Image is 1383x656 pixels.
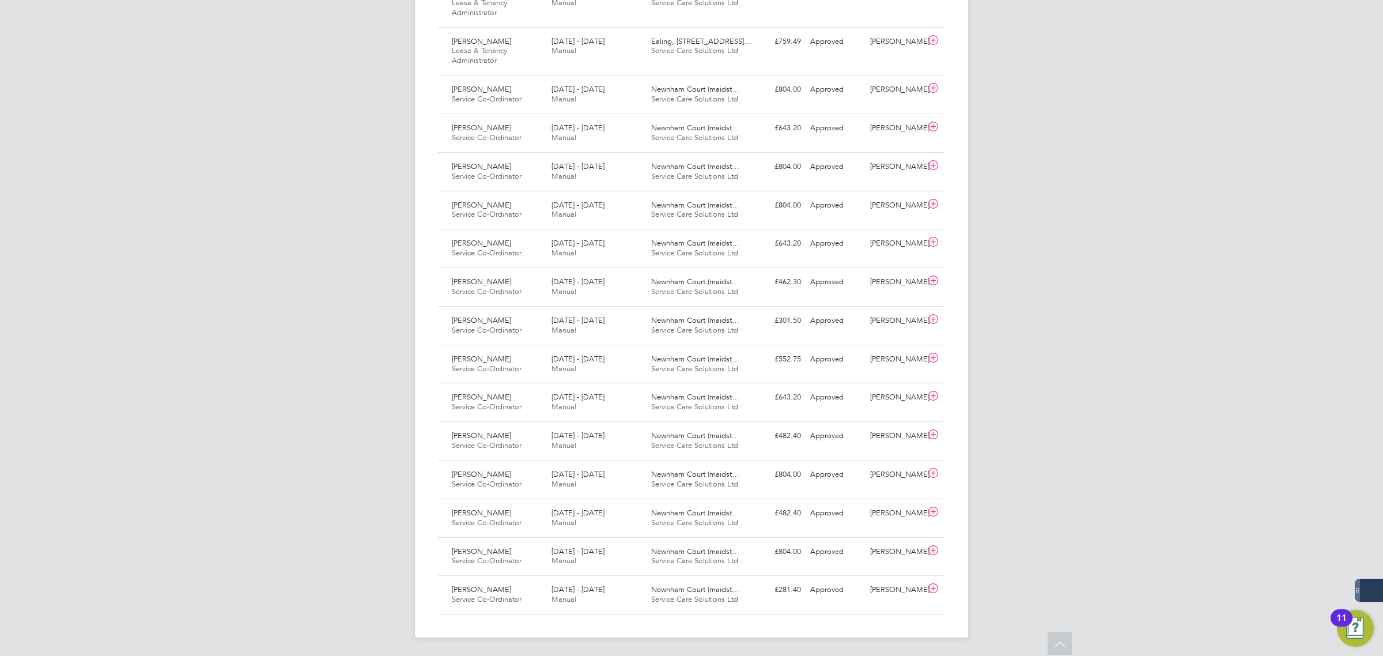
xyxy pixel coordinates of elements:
[866,311,925,330] div: [PERSON_NAME]
[806,32,866,51] div: Approved
[551,248,576,258] span: Manual
[452,200,511,210] span: [PERSON_NAME]
[746,542,806,561] div: £804.00
[452,171,522,181] span: Service Co-Ordinator
[452,123,511,133] span: [PERSON_NAME]
[746,119,806,138] div: £643.20
[866,388,925,407] div: [PERSON_NAME]
[651,518,738,527] span: Service Care Solutions Ltd
[452,469,511,479] span: [PERSON_NAME]
[806,234,866,253] div: Approved
[806,157,866,176] div: Approved
[866,465,925,484] div: [PERSON_NAME]
[651,440,738,450] span: Service Care Solutions Ltd
[746,388,806,407] div: £643.20
[746,80,806,99] div: £804.00
[866,157,925,176] div: [PERSON_NAME]
[746,196,806,215] div: £804.00
[452,133,522,142] span: Service Co-Ordinator
[806,119,866,138] div: Approved
[452,402,522,412] span: Service Co-Ordinator
[651,94,738,104] span: Service Care Solutions Ltd
[651,36,751,46] span: Ealing, [STREET_ADDRESS]…
[866,504,925,523] div: [PERSON_NAME]
[551,325,576,335] span: Manual
[651,325,738,335] span: Service Care Solutions Ltd
[551,431,604,440] span: [DATE] - [DATE]
[551,238,604,248] span: [DATE] - [DATE]
[866,273,925,292] div: [PERSON_NAME]
[651,585,739,594] span: Newnham Court (maidst…
[452,84,511,94] span: [PERSON_NAME]
[551,200,604,210] span: [DATE] - [DATE]
[551,161,604,171] span: [DATE] - [DATE]
[746,311,806,330] div: £301.50
[551,46,576,55] span: Manual
[551,315,604,325] span: [DATE] - [DATE]
[551,171,576,181] span: Manual
[806,580,866,600] div: Approved
[806,465,866,484] div: Approved
[551,469,604,479] span: [DATE] - [DATE]
[551,518,576,527] span: Manual
[651,84,739,94] span: Newnham Court (maidst…
[452,431,511,440] span: [PERSON_NAME]
[651,556,738,565] span: Service Care Solutions Ltd
[452,479,522,489] span: Service Co-Ordinator
[651,171,738,181] span: Service Care Solutions Ltd
[651,402,738,412] span: Service Care Solutions Ltd
[866,542,925,561] div: [PERSON_NAME]
[651,431,739,440] span: Newnham Court (maidst…
[651,315,739,325] span: Newnham Court (maidst…
[551,440,576,450] span: Manual
[452,546,511,556] span: [PERSON_NAME]
[866,80,925,99] div: [PERSON_NAME]
[551,94,576,104] span: Manual
[452,354,511,364] span: [PERSON_NAME]
[551,585,604,594] span: [DATE] - [DATE]
[651,594,738,604] span: Service Care Solutions Ltd
[651,123,739,133] span: Newnham Court (maidst…
[806,196,866,215] div: Approved
[651,354,739,364] span: Newnham Court (maidst…
[651,392,739,402] span: Newnham Court (maidst…
[651,248,738,258] span: Service Care Solutions Ltd
[746,273,806,292] div: £462.30
[551,354,604,364] span: [DATE] - [DATE]
[452,508,511,518] span: [PERSON_NAME]
[806,350,866,369] div: Approved
[746,350,806,369] div: £552.75
[551,209,576,219] span: Manual
[452,46,507,65] span: Lease & Tenancy Administrator
[866,580,925,600] div: [PERSON_NAME]
[746,504,806,523] div: £482.40
[551,84,604,94] span: [DATE] - [DATE]
[651,364,738,374] span: Service Care Solutions Ltd
[452,440,522,450] span: Service Co-Ordinator
[651,133,738,142] span: Service Care Solutions Ltd
[746,157,806,176] div: £804.00
[452,556,522,565] span: Service Co-Ordinator
[452,248,522,258] span: Service Co-Ordinator
[651,546,739,556] span: Newnham Court (maidst…
[551,133,576,142] span: Manual
[651,277,739,286] span: Newnham Court (maidst…
[452,585,511,594] span: [PERSON_NAME]
[651,238,739,248] span: Newnham Court (maidst…
[551,364,576,374] span: Manual
[651,479,738,489] span: Service Care Solutions Ltd
[452,518,522,527] span: Service Co-Ordinator
[452,36,511,46] span: [PERSON_NAME]
[746,234,806,253] div: £643.20
[452,392,511,402] span: [PERSON_NAME]
[1337,610,1374,647] button: Open Resource Center, 11 new notifications
[551,392,604,402] span: [DATE] - [DATE]
[551,277,604,286] span: [DATE] - [DATE]
[551,479,576,489] span: Manual
[806,80,866,99] div: Approved
[651,508,739,518] span: Newnham Court (maidst…
[551,508,604,518] span: [DATE] - [DATE]
[651,46,738,55] span: Service Care Solutions Ltd
[806,388,866,407] div: Approved
[452,94,522,104] span: Service Co-Ordinator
